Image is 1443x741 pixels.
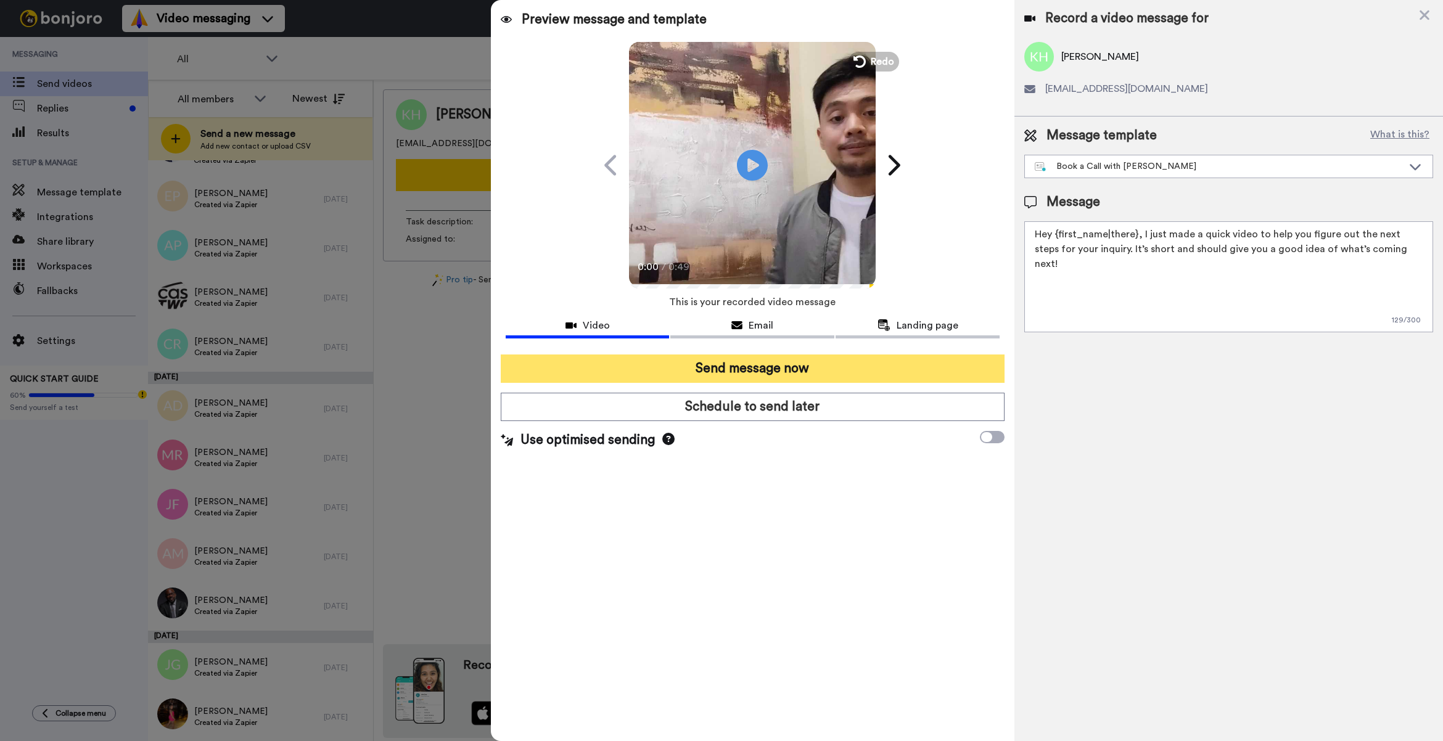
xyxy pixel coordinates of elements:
button: Schedule to send later [501,393,1005,421]
span: This is your recorded video message [669,289,836,316]
div: message notification from Grant, 10w ago. Thanks for being with us for 4 months - it's flown by! ... [18,26,228,67]
span: [EMAIL_ADDRESS][DOMAIN_NAME] [1045,81,1208,96]
textarea: Hey {first_name|there}, I just made a quick video to help you figure out the next steps for your ... [1024,221,1433,332]
span: Email [749,318,773,333]
span: Message template [1046,126,1157,145]
span: Use optimised sending [520,431,655,449]
div: Book a Call with [PERSON_NAME] [1035,160,1403,173]
span: / [662,260,666,274]
span: Landing page [897,318,958,333]
img: nextgen-template.svg [1035,162,1046,172]
span: 0:49 [668,260,690,274]
span: Thanks for being with us for 4 months - it's flown by! How can we make the next 4 months even bet... [54,36,212,266]
span: Message [1046,193,1100,211]
img: Profile image for Grant [28,37,47,57]
span: Video [583,318,610,333]
span: 0:00 [638,260,659,274]
p: Message from Grant, sent 10w ago [54,47,213,59]
button: What is this? [1367,126,1433,145]
button: Send message now [501,354,1005,383]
